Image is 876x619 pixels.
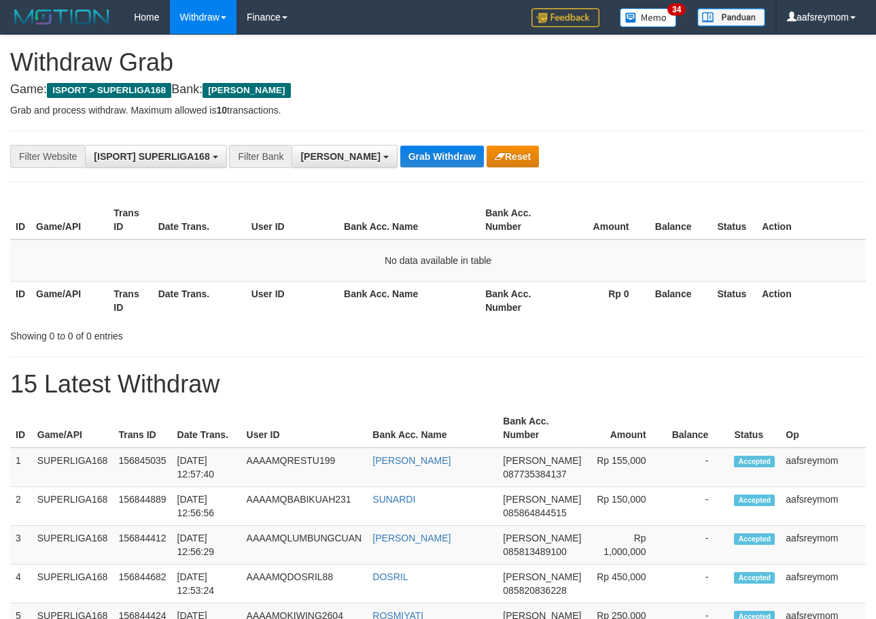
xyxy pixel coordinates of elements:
td: [DATE] 12:56:56 [172,487,241,526]
td: Rp 450,000 [586,565,666,603]
span: Copy 087735384137 to clipboard [503,469,566,480]
th: Bank Acc. Number [497,409,586,448]
td: 156844682 [113,565,171,603]
th: Balance [650,201,712,239]
td: SUPERLIGA168 [32,487,113,526]
span: Accepted [734,533,775,545]
th: Bank Acc. Name [338,281,480,320]
th: Date Trans. [153,281,246,320]
td: 1 [10,448,32,487]
th: Action [756,201,866,239]
td: AAAAMQBABIKUAH231 [241,487,368,526]
td: - [667,526,729,565]
th: Balance [667,409,729,448]
th: Trans ID [108,201,152,239]
img: Feedback.jpg [531,8,599,27]
p: Grab and process withdraw. Maximum allowed is transactions. [10,103,866,117]
th: Status [712,281,756,320]
th: User ID [246,201,338,239]
td: Rp 150,000 [586,487,666,526]
span: [ISPORT] SUPERLIGA168 [94,151,209,162]
td: aafsreymom [780,448,866,487]
span: ISPORT > SUPERLIGA168 [47,83,171,98]
td: Rp 155,000 [586,448,666,487]
span: [PERSON_NAME] [503,455,581,466]
td: [DATE] 12:53:24 [172,565,241,603]
button: Grab Withdraw [400,146,484,167]
td: 4 [10,565,32,603]
span: [PERSON_NAME] [503,494,581,505]
strong: 10 [216,105,227,116]
th: Bank Acc. Name [338,201,480,239]
a: SUNARDI [372,494,415,505]
th: Op [780,409,866,448]
th: Status [712,201,756,239]
span: Accepted [734,456,775,467]
td: 156845035 [113,448,171,487]
th: Game/API [32,409,113,448]
th: Date Trans. [172,409,241,448]
th: ID [10,201,31,239]
td: SUPERLIGA168 [32,526,113,565]
th: Trans ID [113,409,171,448]
span: Accepted [734,572,775,584]
h4: Game: Bank: [10,83,866,97]
td: SUPERLIGA168 [32,565,113,603]
th: Amount [586,409,666,448]
td: - [667,448,729,487]
th: User ID [241,409,368,448]
th: ID [10,409,32,448]
th: Action [756,281,866,320]
td: Rp 1,000,000 [586,526,666,565]
td: aafsreymom [780,526,866,565]
td: aafsreymom [780,565,866,603]
td: 156844412 [113,526,171,565]
th: Status [729,409,780,448]
button: [PERSON_NAME] [292,145,397,168]
th: Trans ID [108,281,152,320]
td: [DATE] 12:56:29 [172,526,241,565]
div: Filter Website [10,145,85,168]
td: No data available in table [10,239,866,282]
span: [PERSON_NAME] [300,151,380,162]
a: DOSRIL [372,571,408,582]
span: [PERSON_NAME] [203,83,290,98]
span: Accepted [734,495,775,506]
th: Date Trans. [153,201,246,239]
span: 34 [667,3,686,16]
button: Reset [487,146,539,167]
a: [PERSON_NAME] [372,455,451,466]
th: Game/API [31,201,108,239]
th: ID [10,281,31,320]
th: Bank Acc. Number [480,281,557,320]
td: AAAAMQDOSRIL88 [241,565,368,603]
th: Rp 0 [557,281,650,320]
th: Balance [650,281,712,320]
span: Copy 085864844515 to clipboard [503,507,566,518]
div: Filter Bank [229,145,292,168]
td: 3 [10,526,32,565]
span: Copy 085820836228 to clipboard [503,585,566,596]
td: aafsreymom [780,487,866,526]
th: Bank Acc. Number [480,201,557,239]
div: Showing 0 to 0 of 0 entries [10,324,355,343]
td: SUPERLIGA168 [32,448,113,487]
th: Amount [557,201,650,239]
td: - [667,487,729,526]
td: AAAAMQLUMBUNGCUAN [241,526,368,565]
td: 156844889 [113,487,171,526]
td: AAAAMQRESTU199 [241,448,368,487]
img: Button%20Memo.svg [620,8,677,27]
img: panduan.png [697,8,765,27]
td: - [667,565,729,603]
span: [PERSON_NAME] [503,571,581,582]
h1: Withdraw Grab [10,49,866,76]
span: [PERSON_NAME] [503,533,581,543]
a: [PERSON_NAME] [372,533,451,543]
th: User ID [246,281,338,320]
th: Game/API [31,281,108,320]
button: [ISPORT] SUPERLIGA168 [85,145,226,168]
th: Bank Acc. Name [367,409,497,448]
h1: 15 Latest Withdraw [10,371,866,398]
span: Copy 085813489100 to clipboard [503,546,566,557]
